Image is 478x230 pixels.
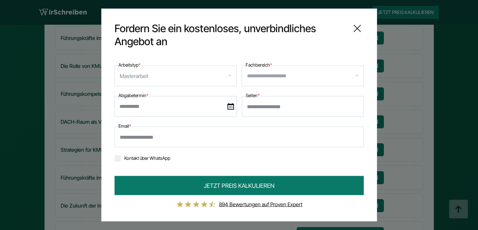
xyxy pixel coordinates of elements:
div: Masterarbeit [120,71,148,81]
label: Abgabetermin [118,92,148,99]
button: JETZT PREIS KALKULIEREN [115,176,364,195]
span: JETZT PREIS KALKULIEREN [204,181,275,190]
a: 894 Bewertungen auf Proven Expert [219,201,302,208]
img: date [227,103,234,110]
label: Email [118,122,131,130]
label: Kontakt über WhatsApp [115,155,170,161]
label: Seiten [246,92,260,99]
input: date [115,96,237,117]
label: Arbeitstyp [118,61,141,69]
span: Fordern Sie ein kostenloses, unverbindliches Angebot an [115,22,346,48]
label: Fachbereich [246,61,272,69]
